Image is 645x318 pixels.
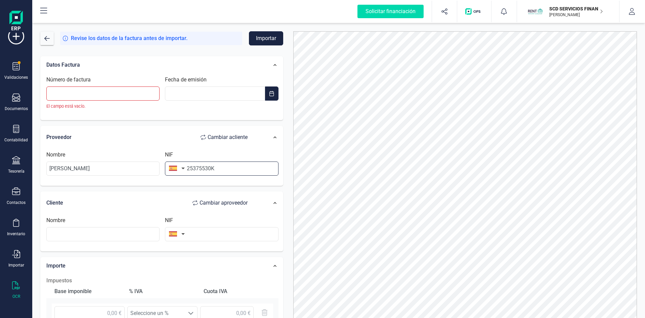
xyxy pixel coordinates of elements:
div: Validaciones [4,75,28,80]
label: Nombre [46,216,65,224]
div: Datos Factura [43,58,258,72]
h2: Impuestos [46,277,278,285]
div: Proveedor [46,131,254,144]
div: Contabilidad [4,137,28,143]
div: Contactos [7,200,26,205]
span: Cambiar a proveedor [200,199,248,207]
img: Logo de OPS [465,8,483,15]
small: El campo está vacío. [46,104,85,109]
span: Importe [46,262,66,269]
div: Base imponible [52,285,124,298]
img: Logo Finanedi [9,11,23,32]
div: Cuota IVA [201,285,273,298]
div: Importar [8,262,24,268]
button: Solicitar financiación [349,1,432,22]
button: Cambiar acliente [194,131,254,144]
button: Logo de OPS [461,1,487,22]
div: Inventario [7,231,25,237]
label: NIF [165,216,173,224]
div: Tesorería [8,169,25,174]
label: Fecha de emisión [165,76,207,84]
label: Número de factura [46,76,91,84]
p: [PERSON_NAME] [549,12,603,17]
button: Cambiar aproveedor [186,196,254,210]
span: Cambiar a cliente [208,133,248,141]
p: SCD SERVICIOS FINANCIEROS SL [549,5,603,12]
span: Revise los datos de la factura antes de importar. [71,34,187,42]
div: Documentos [5,106,28,111]
img: SC [528,4,543,19]
div: OCR [12,294,20,299]
button: Importar [249,31,283,45]
label: NIF [165,151,173,159]
div: % IVA [126,285,198,298]
div: Solicitar financiación [357,5,424,18]
button: SCSCD SERVICIOS FINANCIEROS SL[PERSON_NAME] [525,1,611,22]
label: Nombre [46,151,65,159]
div: Cliente [46,196,254,210]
